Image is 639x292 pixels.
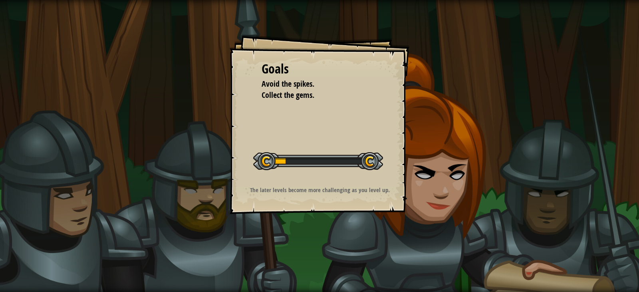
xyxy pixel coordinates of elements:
div: Goals [262,60,377,78]
span: Collect the gems. [262,89,314,100]
p: The later levels become more challenging as you level up. [240,186,400,194]
li: Avoid the spikes. [252,78,375,90]
li: Collect the gems. [252,89,375,101]
span: Avoid the spikes. [262,78,314,89]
